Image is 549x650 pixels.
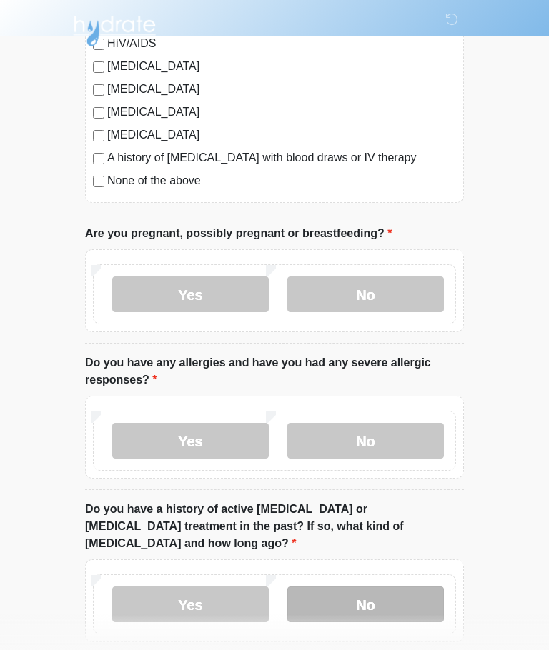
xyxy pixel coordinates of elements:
img: Hydrate IV Bar - Arcadia Logo [71,11,158,47]
label: [MEDICAL_DATA] [107,81,456,98]
input: [MEDICAL_DATA] [93,61,104,73]
input: [MEDICAL_DATA] [93,107,104,119]
input: None of the above [93,176,104,187]
label: Are you pregnant, possibly pregnant or breastfeeding? [85,225,392,242]
input: [MEDICAL_DATA] [93,130,104,141]
label: Do you have a history of active [MEDICAL_DATA] or [MEDICAL_DATA] treatment in the past? If so, wh... [85,501,464,552]
input: [MEDICAL_DATA] [93,84,104,96]
label: [MEDICAL_DATA] [107,58,456,75]
label: [MEDICAL_DATA] [107,104,456,121]
label: No [287,276,444,312]
label: No [287,423,444,459]
label: Do you have any allergies and have you had any severe allergic responses? [85,354,464,389]
label: Yes [112,586,269,622]
label: Yes [112,423,269,459]
label: A history of [MEDICAL_DATA] with blood draws or IV therapy [107,149,456,166]
label: None of the above [107,172,456,189]
label: Yes [112,276,269,312]
input: A history of [MEDICAL_DATA] with blood draws or IV therapy [93,153,104,164]
label: [MEDICAL_DATA] [107,126,456,144]
label: No [287,586,444,622]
